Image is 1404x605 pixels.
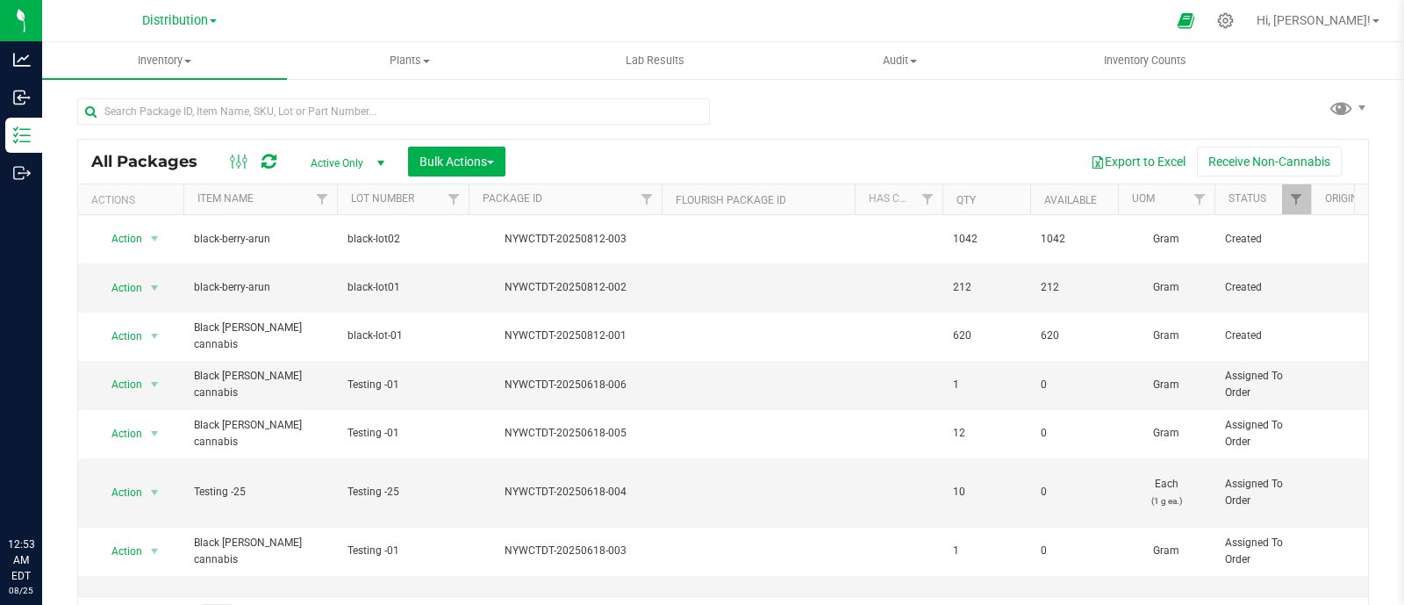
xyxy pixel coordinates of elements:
[144,480,166,505] span: select
[13,51,31,68] inline-svg: Analytics
[953,231,1020,248] span: 1042
[96,539,143,564] span: Action
[602,53,708,68] span: Lab Results
[91,152,215,171] span: All Packages
[1128,231,1204,248] span: Gram
[676,194,786,206] a: Flourish Package ID
[308,184,337,214] a: Filter
[533,42,777,79] a: Lab Results
[483,192,542,205] a: Package ID
[1186,184,1214,214] a: Filter
[96,480,143,505] span: Action
[194,535,326,568] span: Black [PERSON_NAME] cannabis
[42,42,287,79] a: Inventory
[913,184,942,214] a: Filter
[1225,279,1300,296] span: Created
[466,377,664,393] div: NYWCTDT-20250618-006
[1128,476,1204,509] span: Each
[1044,194,1097,206] a: Available
[1225,476,1300,509] span: Assigned To Order
[1128,543,1204,559] span: Gram
[197,192,254,205] a: Item Name
[42,53,287,68] span: Inventory
[194,417,326,450] span: Black [PERSON_NAME] cannabis
[144,324,166,349] span: select
[1128,377,1204,393] span: Gram
[347,425,458,442] span: Testing -01
[144,276,166,300] span: select
[1128,279,1204,296] span: Gram
[144,227,166,251] span: select
[194,484,326,501] span: Testing -25
[440,184,469,214] a: Filter
[96,227,143,251] span: Action
[419,155,494,169] span: Bulk Actions
[194,279,326,296] span: black-berry-arun
[855,184,942,215] th: Has COA
[777,42,1022,79] a: Audit
[466,484,664,501] div: NYWCTDT-20250618-004
[1228,192,1266,205] a: Status
[953,543,1020,559] span: 1
[1132,192,1155,205] a: UOM
[144,421,166,446] span: select
[1225,417,1300,450] span: Assigned To Order
[91,194,176,206] div: Actions
[347,231,458,248] span: black-lot02
[194,368,326,401] span: Black [PERSON_NAME] cannabis
[633,184,662,214] a: Filter
[1041,328,1107,344] span: 620
[466,543,664,559] div: NYWCTDT-20250618-003
[1214,12,1236,29] div: Manage settings
[194,320,326,353] span: Black [PERSON_NAME] cannabis
[953,425,1020,442] span: 12
[1041,425,1107,442] span: 0
[18,465,70,517] iframe: Resource center
[8,537,34,584] p: 12:53 AM EDT
[1041,231,1107,248] span: 1042
[96,421,143,446] span: Action
[1225,328,1300,344] span: Created
[1128,328,1204,344] span: Gram
[1257,13,1371,27] span: Hi, [PERSON_NAME]!
[1282,184,1311,214] a: Filter
[1041,484,1107,501] span: 0
[953,377,1020,393] span: 1
[13,89,31,106] inline-svg: Inbound
[347,377,458,393] span: Testing -01
[466,279,664,296] div: NYWCTDT-20250812-002
[194,231,326,248] span: black-berry-arun
[1080,53,1210,68] span: Inventory Counts
[1079,147,1197,176] button: Export to Excel
[144,539,166,564] span: select
[953,484,1020,501] span: 10
[1041,543,1107,559] span: 0
[8,584,34,597] p: 08/25
[1197,147,1342,176] button: Receive Non-Cannabis
[96,276,143,300] span: Action
[466,231,664,248] div: NYWCTDT-20250812-003
[288,53,531,68] span: Plants
[1225,231,1300,248] span: Created
[1041,279,1107,296] span: 212
[347,279,458,296] span: black-lot01
[287,42,532,79] a: Plants
[13,126,31,144] inline-svg: Inventory
[408,147,505,176] button: Bulk Actions
[347,543,458,559] span: Testing -01
[466,328,664,344] div: NYWCTDT-20250812-001
[778,53,1021,68] span: Audit
[347,328,458,344] span: black-lot-01
[351,192,414,205] a: Lot Number
[1022,42,1267,79] a: Inventory Counts
[1225,368,1300,401] span: Assigned To Order
[1128,493,1204,509] p: (1 g ea.)
[466,425,664,442] div: NYWCTDT-20250618-005
[142,13,208,28] span: Distribution
[144,372,166,397] span: select
[953,279,1020,296] span: 212
[1225,535,1300,568] span: Assigned To Order
[956,194,976,206] a: Qty
[1128,425,1204,442] span: Gram
[1166,4,1206,38] span: Open Ecommerce Menu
